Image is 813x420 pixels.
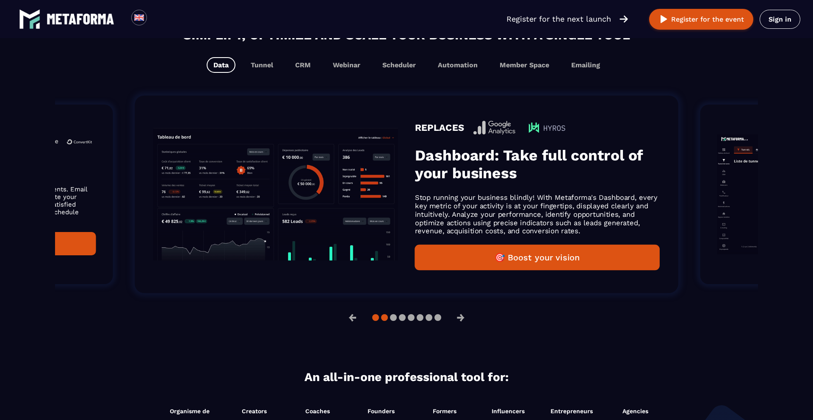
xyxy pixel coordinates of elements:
[66,133,92,150] img: icon
[431,57,484,73] button: Automation
[564,57,607,73] button: Emailing
[55,81,758,307] section: Gallery
[649,9,753,30] button: Register for the event
[658,14,669,25] img: play
[433,408,456,414] span: Formers
[134,12,144,23] img: en
[619,14,628,24] img: arrow-right
[622,408,648,414] span: Agencies
[242,408,267,414] span: Creators
[244,57,280,73] button: Tunnel
[760,10,800,29] a: Sign in
[415,146,660,182] h3: Dashboard: Take full control of your business
[492,408,525,414] span: Influencers
[154,14,160,24] input: Search for option
[506,13,611,25] p: Register for the next launch
[305,408,330,414] span: Coaches
[153,128,398,261] img: gif
[550,408,593,414] span: Entrepreneurs
[415,193,660,235] p: Stop running your business blindly! With Metaforma's Dashboard, every key metric of your activity...
[493,57,556,73] button: Member Space
[525,119,566,137] img: icon
[20,139,58,144] img: icon
[19,8,40,30] img: logo
[47,14,114,25] img: logo
[376,57,423,73] button: Scheduler
[147,10,168,28] div: Search for option
[473,121,515,135] img: icon
[342,307,364,328] button: ←
[368,408,395,414] span: Founders
[326,57,367,73] button: Webinar
[415,122,465,133] h4: REPLACES
[450,307,472,328] button: →
[207,57,235,73] button: Data
[415,245,660,271] button: 🎯 Boost your vision
[152,370,661,384] h2: An all-in-one professional tool for:
[288,57,318,73] button: CRM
